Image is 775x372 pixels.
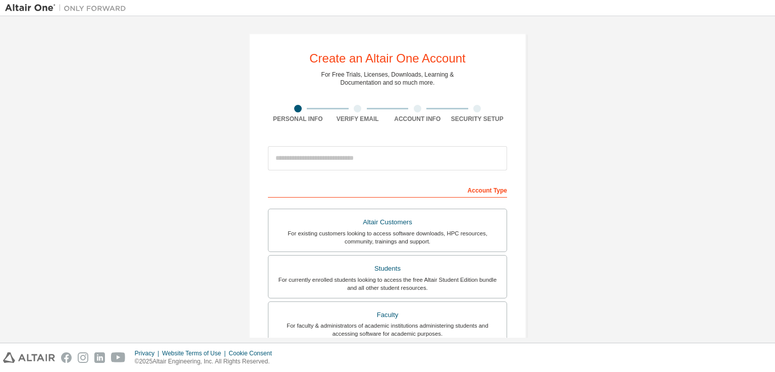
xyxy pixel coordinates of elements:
[78,352,88,363] img: instagram.svg
[162,349,229,357] div: Website Terms of Use
[387,115,448,123] div: Account Info
[274,229,501,245] div: For existing customers looking to access software downloads, HPC resources, community, trainings ...
[229,349,278,357] div: Cookie Consent
[5,3,131,13] img: Altair One
[61,352,72,363] img: facebook.svg
[274,308,501,322] div: Faculty
[274,262,501,276] div: Students
[3,352,55,363] img: altair_logo.svg
[274,276,501,292] div: For currently enrolled students looking to access the free Altair Student Edition bundle and all ...
[321,71,454,87] div: For Free Trials, Licenses, Downloads, Learning & Documentation and so much more.
[274,215,501,229] div: Altair Customers
[268,181,507,198] div: Account Type
[135,357,278,366] p: © 2025 Altair Engineering, Inc. All Rights Reserved.
[328,115,388,123] div: Verify Email
[111,352,126,363] img: youtube.svg
[135,349,162,357] div: Privacy
[94,352,105,363] img: linkedin.svg
[309,52,466,65] div: Create an Altair One Account
[268,115,328,123] div: Personal Info
[274,322,501,338] div: For faculty & administrators of academic institutions administering students and accessing softwa...
[448,115,508,123] div: Security Setup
